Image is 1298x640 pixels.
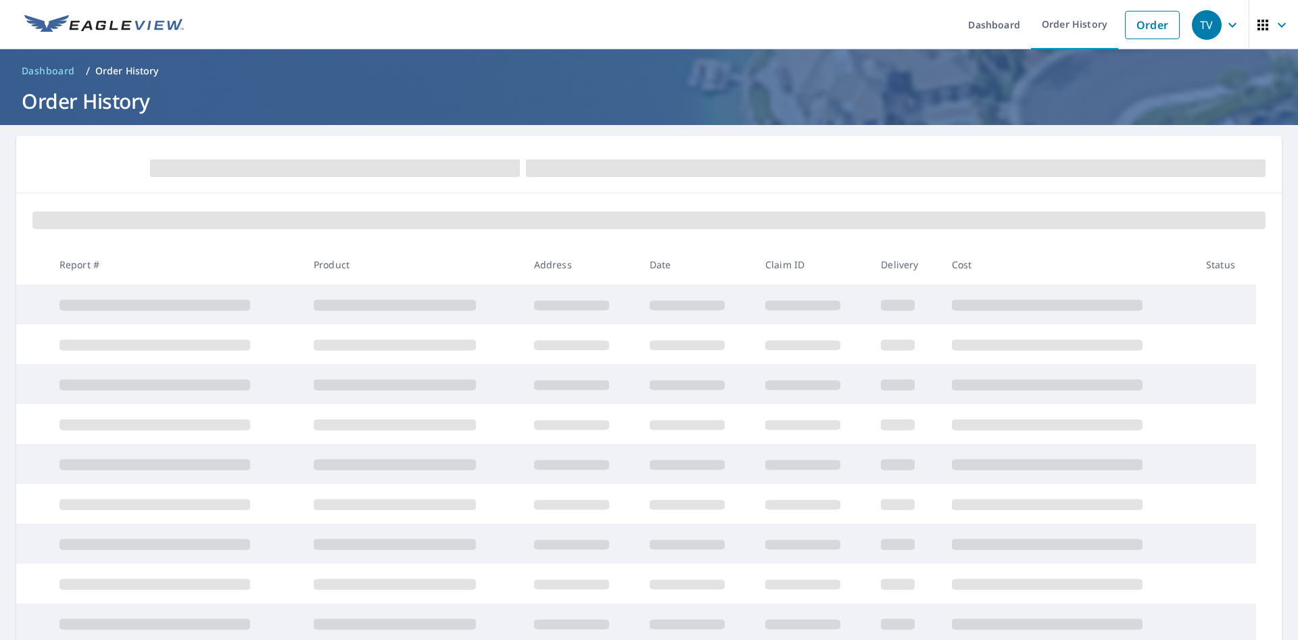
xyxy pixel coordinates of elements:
[49,245,303,285] th: Report #
[95,64,159,78] p: Order History
[24,15,184,35] img: EV Logo
[86,63,90,79] li: /
[1125,11,1180,39] a: Order
[754,245,870,285] th: Claim ID
[16,87,1282,115] h1: Order History
[523,245,639,285] th: Address
[22,64,75,78] span: Dashboard
[16,60,80,82] a: Dashboard
[870,245,940,285] th: Delivery
[639,245,754,285] th: Date
[16,60,1282,82] nav: breadcrumb
[941,245,1195,285] th: Cost
[1195,245,1256,285] th: Status
[303,245,523,285] th: Product
[1192,10,1222,40] div: TV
